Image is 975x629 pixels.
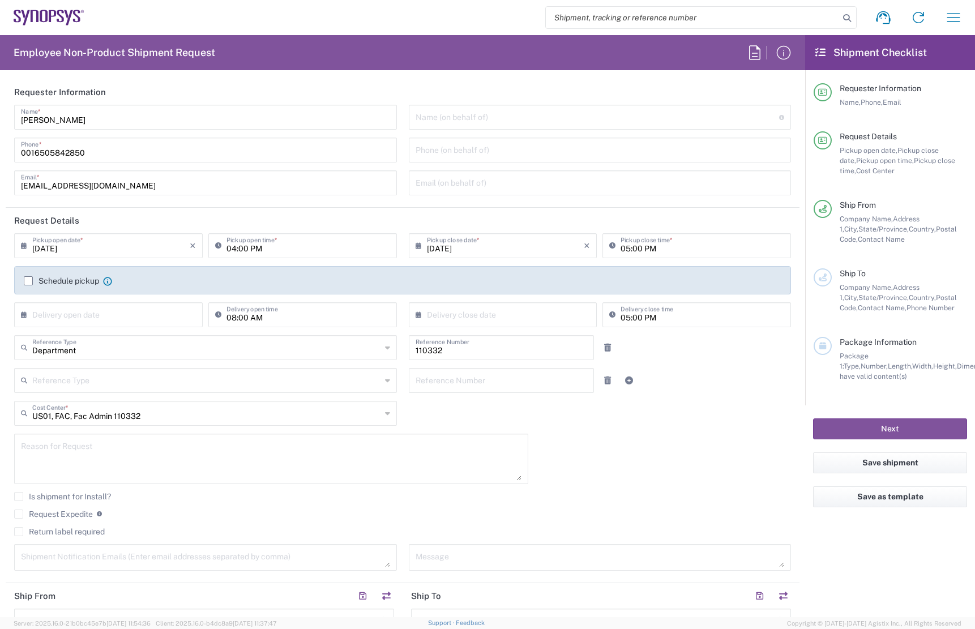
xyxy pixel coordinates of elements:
[813,418,967,439] button: Next
[621,373,637,388] a: Add Reference
[787,618,961,628] span: Copyright © [DATE]-[DATE] Agistix Inc., All Rights Reserved
[14,591,55,602] h2: Ship From
[14,510,93,519] label: Request Expedite
[840,200,876,209] span: Ship From
[844,293,858,302] span: City,
[840,146,897,155] span: Pickup open date,
[858,293,909,302] span: State/Province,
[14,527,105,536] label: Return label required
[106,620,151,627] span: [DATE] 11:54:36
[14,620,151,627] span: Server: 2025.16.0-21b0bc45e7b
[840,283,893,292] span: Company Name,
[856,166,895,175] span: Cost Center
[24,276,99,285] label: Schedule pickup
[411,591,441,602] h2: Ship To
[428,619,456,626] a: Support
[840,98,861,106] span: Name,
[909,225,936,233] span: Country,
[14,46,215,59] h2: Employee Non-Product Shipment Request
[909,293,936,302] span: Country,
[815,46,927,59] h2: Shipment Checklist
[813,452,967,473] button: Save shipment
[906,303,955,312] span: Phone Number
[888,362,912,370] span: Length,
[840,352,869,370] span: Package 1:
[858,303,906,312] span: Contact Name,
[856,156,914,165] span: Pickup open time,
[600,340,615,356] a: Remove Reference
[844,362,861,370] span: Type,
[840,337,917,346] span: Package Information
[933,362,957,370] span: Height,
[861,362,888,370] span: Number,
[912,362,933,370] span: Width,
[840,132,897,141] span: Request Details
[156,620,277,627] span: Client: 2025.16.0-b4dc8a9
[840,215,893,223] span: Company Name,
[858,225,909,233] span: State/Province,
[14,215,79,226] h2: Request Details
[844,225,858,233] span: City,
[840,269,866,278] span: Ship To
[861,98,883,106] span: Phone,
[14,87,106,98] h2: Requester Information
[233,620,277,627] span: [DATE] 11:37:47
[600,373,615,388] a: Remove Reference
[883,98,901,106] span: Email
[546,7,839,28] input: Shipment, tracking or reference number
[840,84,921,93] span: Requester Information
[190,237,196,255] i: ×
[456,619,485,626] a: Feedback
[813,486,967,507] button: Save as template
[858,235,905,243] span: Contact Name
[584,237,590,255] i: ×
[14,492,111,501] label: Is shipment for Install?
